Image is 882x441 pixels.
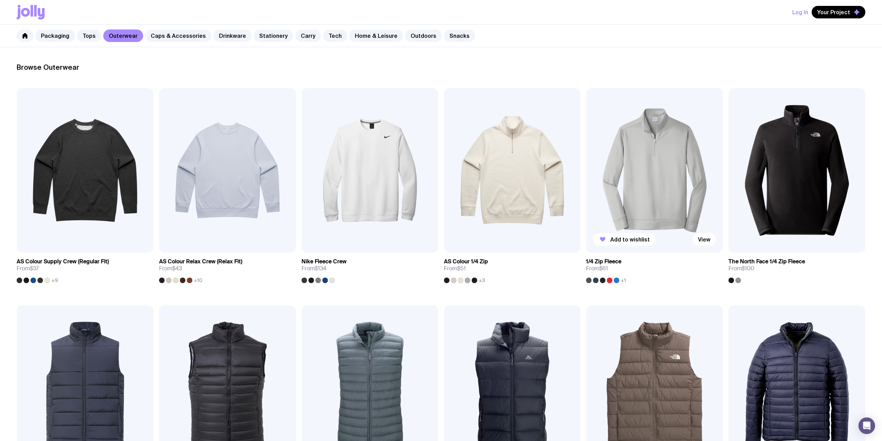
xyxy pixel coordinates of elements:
a: Drinkware [213,29,252,42]
span: $134 [315,265,326,272]
h3: AS Colour 1/4 Zip [444,258,488,265]
a: Home & Leisure [349,29,403,42]
a: AS Colour Supply Crew (Regular Fit)From$37+9 [17,253,154,283]
a: Snacks [444,29,475,42]
span: From [444,265,466,272]
a: Carry [295,29,321,42]
button: Log In [792,6,808,18]
span: $51 [457,265,466,272]
div: Open Intercom Messenger [858,417,875,434]
a: Outerwear [103,29,143,42]
span: Add to wishlist [610,236,650,243]
span: $100 [742,265,754,272]
span: $37 [30,265,39,272]
span: +3 [479,278,485,283]
span: +9 [51,278,58,283]
span: From [302,265,326,272]
a: Tops [77,29,101,42]
a: Caps & Accessories [145,29,211,42]
span: $61 [599,265,608,272]
span: From [728,265,754,272]
h3: 1/4 Zip Fleece [586,258,621,265]
span: +10 [194,278,202,283]
a: Nike Fleece CrewFrom$134 [302,253,438,283]
span: Your Project [817,9,850,16]
a: 1/4 Zip FleeceFrom$61+1 [586,253,723,283]
a: Stationery [254,29,293,42]
button: Add to wishlist [593,233,655,246]
a: Outdoors [405,29,442,42]
h3: The North Face 1/4 Zip Fleece [728,258,805,265]
a: Packaging [35,29,75,42]
h3: Nike Fleece Crew [302,258,347,265]
span: From [17,265,39,272]
h3: AS Colour Relax Crew (Relax Fit) [159,258,242,265]
span: From [586,265,608,272]
h2: Browse Outerwear [17,63,865,71]
a: AS Colour Relax Crew (Relax Fit)From$43+10 [159,253,296,283]
a: View [692,233,716,246]
a: The North Face 1/4 Zip FleeceFrom$100 [728,253,865,283]
span: $43 [172,265,182,272]
span: From [159,265,182,272]
a: Tech [323,29,347,42]
h3: AS Colour Supply Crew (Regular Fit) [17,258,109,265]
span: +1 [621,278,626,283]
a: AS Colour 1/4 ZipFrom$51+3 [444,253,581,283]
button: Your Project [812,6,865,18]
